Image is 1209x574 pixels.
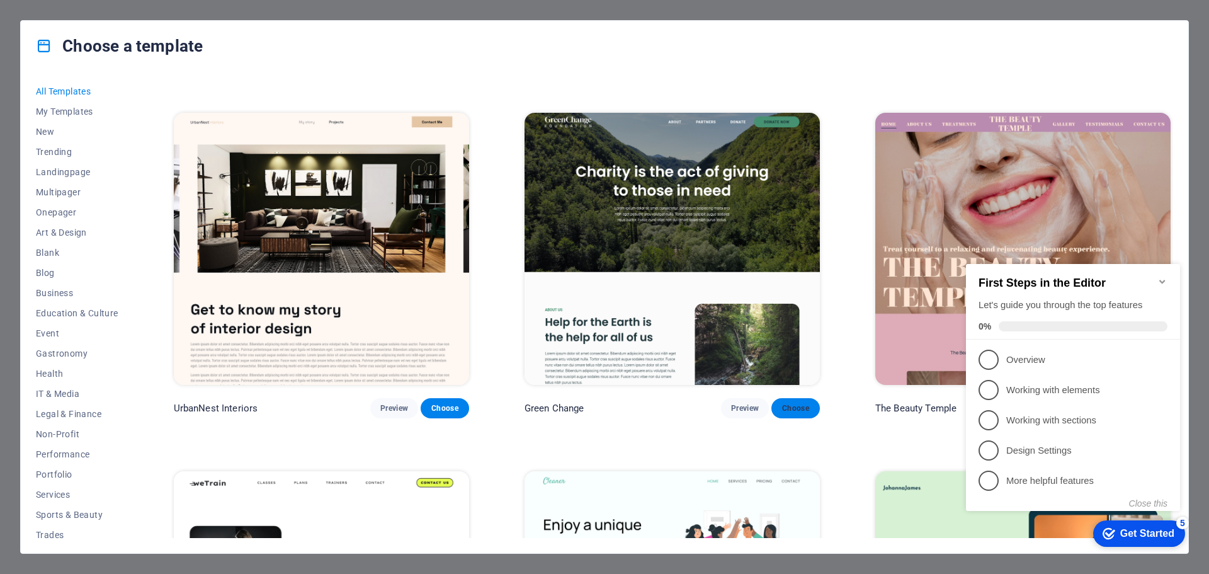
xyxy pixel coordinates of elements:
[36,409,118,419] span: Legal & Finance
[36,389,118,399] span: IT & Media
[36,268,118,278] span: Blog
[36,384,118,404] button: IT & Media
[421,398,468,418] button: Choose
[36,464,118,485] button: Portfolio
[36,429,118,439] span: Non-Profit
[132,275,224,301] div: Get Started 5 items remaining, 0% complete
[36,308,118,318] span: Education & Culture
[36,490,118,500] span: Services
[36,303,118,323] button: Education & Culture
[36,227,118,238] span: Art & Design
[159,282,213,294] div: Get Started
[5,159,219,190] li: Working with sections
[18,53,207,66] div: Let's guide you through the top features
[36,424,118,444] button: Non-Profit
[36,36,203,56] h4: Choose a template
[36,222,118,243] button: Art & Design
[36,343,118,364] button: Gastronomy
[36,127,118,137] span: New
[5,190,219,220] li: Design Settings
[36,469,118,479] span: Portfolio
[36,81,118,101] button: All Templates
[36,288,118,298] span: Business
[168,253,207,263] button: Close this
[174,402,258,415] p: UrbanNest Interiors
[36,404,118,424] button: Legal & Finance
[36,348,118,359] span: Gastronomy
[771,398,819,418] button: Choose
[36,510,118,520] span: Sports & Beauty
[781,403,809,413] span: Choose
[45,229,196,242] p: More helpful features
[45,198,196,212] p: Design Settings
[45,138,196,151] p: Working with elements
[525,113,820,385] img: Green Change
[370,398,418,418] button: Preview
[215,271,228,284] div: 5
[36,202,118,222] button: Onepager
[18,31,207,44] h2: First Steps in the Editor
[196,31,207,41] div: Minimize checklist
[5,129,219,159] li: Working with elements
[36,243,118,263] button: Blank
[36,444,118,464] button: Performance
[45,108,196,121] p: Overview
[36,86,118,96] span: All Templates
[36,485,118,505] button: Services
[174,113,469,385] img: UrbanNest Interiors
[36,369,118,379] span: Health
[5,220,219,250] li: More helpful features
[721,398,769,418] button: Preview
[36,207,118,217] span: Onepager
[36,283,118,303] button: Business
[36,248,118,258] span: Blank
[36,263,118,283] button: Blog
[36,142,118,162] button: Trending
[525,402,584,415] p: Green Change
[36,449,118,459] span: Performance
[36,505,118,525] button: Sports & Beauty
[45,168,196,181] p: Working with sections
[36,323,118,343] button: Event
[36,328,118,338] span: Event
[36,122,118,142] button: New
[731,403,759,413] span: Preview
[36,162,118,182] button: Landingpage
[875,113,1171,385] img: The Beauty Temple
[36,106,118,117] span: My Templates
[36,530,118,540] span: Trades
[875,402,956,415] p: The Beauty Temple
[36,147,118,157] span: Trending
[36,364,118,384] button: Health
[36,187,118,197] span: Multipager
[36,167,118,177] span: Landingpage
[380,403,408,413] span: Preview
[431,403,458,413] span: Choose
[36,182,118,202] button: Multipager
[36,101,118,122] button: My Templates
[5,99,219,129] li: Overview
[36,525,118,545] button: Trades
[18,76,38,86] span: 0%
